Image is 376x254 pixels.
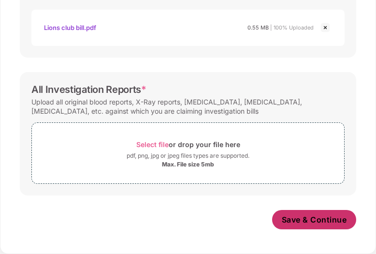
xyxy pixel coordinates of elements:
[162,161,214,168] div: Max. File size 5mb
[282,214,347,225] span: Save & Continue
[31,84,146,95] div: All Investigation Reports
[136,138,240,151] div: or drop your file here
[127,151,249,161] div: pdf, png, jpg or jpeg files types are supported.
[31,95,345,118] div: Upload all original blood reports, X-Ray reports, [MEDICAL_DATA], [MEDICAL_DATA], [MEDICAL_DATA],...
[44,19,96,36] div: Lions club bill.pdf
[270,24,314,31] span: | 100% Uploaded
[272,210,357,229] button: Save & Continue
[136,140,169,149] span: Select file
[319,22,331,33] img: svg+xml;base64,PHN2ZyBpZD0iQ3Jvc3MtMjR4MjQiIHhtbG5zPSJodHRwOi8vd3d3LnczLm9yZy8yMDAwL3N2ZyIgd2lkdG...
[247,24,269,31] span: 0.55 MB
[32,130,344,176] span: Select fileor drop your file herepdf, png, jpg or jpeg files types are supported.Max. File size 5mb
